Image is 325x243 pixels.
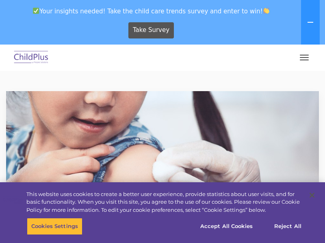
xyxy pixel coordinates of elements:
[12,48,50,67] img: ChildPlus by Procare Solutions
[262,218,313,235] button: Reject All
[128,22,174,38] a: Take Survey
[3,3,299,19] span: Your insights needed! Take the child care trends survey and enter to win!
[303,186,321,204] button: Close
[27,218,82,235] button: Cookies Settings
[263,8,269,14] img: 👏
[196,218,257,235] button: Accept All Cookies
[133,23,169,37] span: Take Survey
[26,190,302,214] div: This website uses cookies to create a better user experience, provide statistics about user visit...
[33,8,39,14] img: ✅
